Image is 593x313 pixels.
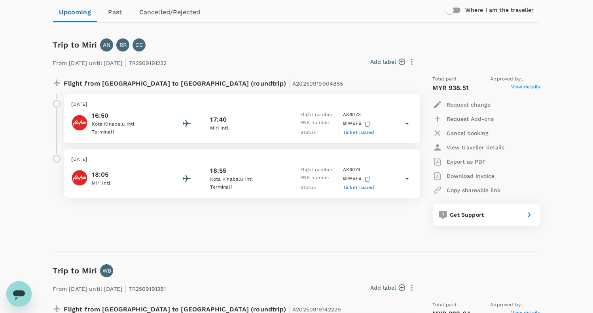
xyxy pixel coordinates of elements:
span: A20250919904855 [292,80,343,87]
p: : [338,174,340,184]
button: Copy shareable link [433,183,501,197]
p: From [DATE] until [DATE] TR2509191232 [53,55,167,69]
p: : [338,111,340,119]
button: Download invoice [433,169,495,183]
p: 17:40 [210,115,227,124]
p: From [DATE] until [DATE] TR2509191381 [53,281,166,295]
p: AN [103,41,110,49]
h6: Where I am the traveller [465,6,534,15]
p: Request Add-ons [447,115,494,123]
p: Miri Intl [92,179,163,187]
p: 18:05 [92,170,163,179]
span: View details [511,83,540,93]
p: AK 6073 [343,111,361,119]
p: Terminal 1 [210,183,281,191]
p: Flight from [GEOGRAPHIC_DATA] to [GEOGRAPHIC_DATA] (roundtrip) [64,75,343,90]
a: Upcoming [53,3,97,22]
p: View traveller details [447,143,505,151]
p: Cancel booking [447,129,489,137]
button: Request change [433,97,491,112]
p: Kota Kinabalu Intl [92,120,163,128]
p: MYR 938.51 [433,83,469,93]
span: A20250919142229 [292,306,341,313]
p: : [338,184,340,192]
span: Total paid [433,301,457,309]
button: Export as PDF [433,155,486,169]
p: BIW6FB [343,174,372,184]
h6: Trip to Miri [53,38,97,51]
h6: Trip to Miri [53,264,97,277]
span: | [124,57,127,68]
p: Miri Intl [210,124,281,132]
span: Approved by [491,301,540,309]
p: Kota Kinabalu Intl [210,176,281,183]
p: [DATE] [72,156,412,164]
button: Request Add-ons [433,112,494,126]
span: Total paid [433,75,457,83]
p: PNR number [300,174,335,184]
span: | [124,283,127,294]
a: Past [97,3,133,22]
p: Status [300,129,335,137]
p: Terminal 1 [92,128,163,136]
p: WB [102,267,111,275]
p: : [338,129,340,137]
p: AK 6074 [343,166,360,174]
img: AirAsia [72,115,87,131]
p: CC [135,41,143,49]
button: Add label [371,58,405,66]
p: RR [119,41,127,49]
span: Approved by [491,75,540,83]
p: PNR number [300,119,335,129]
p: Export as PDF [447,158,486,166]
p: Copy shareable link [447,186,501,194]
p: : [338,166,340,174]
button: View traveller details [433,140,505,155]
span: | [288,78,290,89]
p: Download invoice [447,172,495,180]
p: [DATE] [72,101,412,109]
p: Status [300,184,335,192]
a: Cancelled/Rejected [133,3,207,22]
button: Cancel booking [433,126,489,140]
p: : [338,119,340,129]
p: Flight number [300,166,335,174]
p: Request change [447,101,491,109]
p: 18:55 [210,166,226,176]
span: Get Support [450,212,484,218]
button: Add label [371,284,405,292]
p: Flight number [300,111,335,119]
p: 16:50 [92,111,163,120]
span: Ticket issued [343,185,374,190]
img: AirAsia [72,170,87,186]
p: BIW6FB [343,119,372,129]
iframe: Button to launch messaging window [6,281,32,307]
span: Ticket issued [343,130,374,135]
